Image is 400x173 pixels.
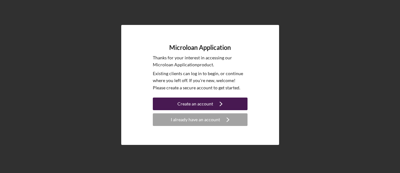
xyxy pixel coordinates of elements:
div: Create an account [177,98,213,110]
a: Create an account [153,98,248,112]
div: I already have an account [171,113,220,126]
button: Create an account [153,98,248,110]
p: Existing clients can log in to begin, or continue where you left off. If you're new, welcome! Ple... [153,70,248,91]
p: Thanks for your interest in accessing our Microloan Application product. [153,54,248,69]
button: I already have an account [153,113,248,126]
h4: Microloan Application [169,44,231,51]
